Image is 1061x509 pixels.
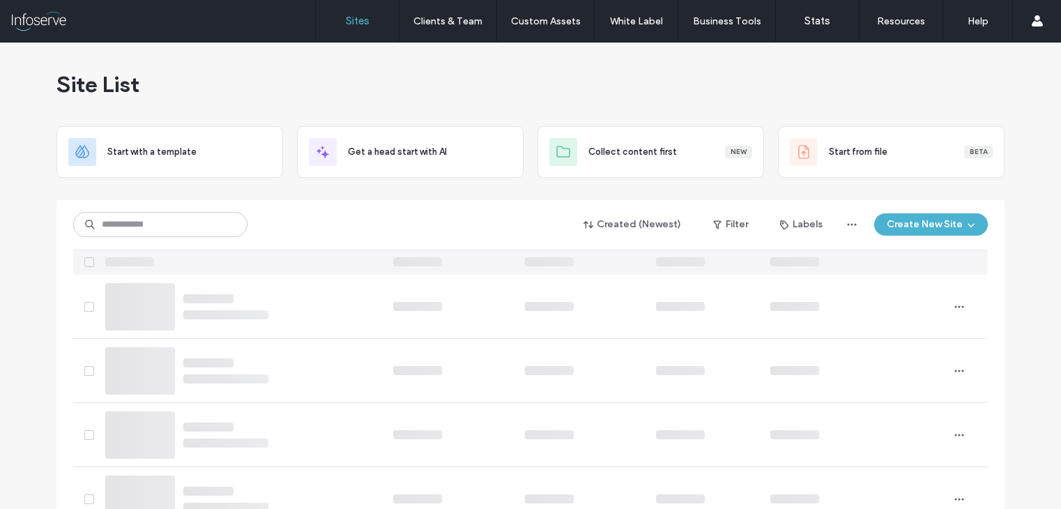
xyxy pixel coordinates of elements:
button: Labels [768,213,835,236]
button: Create New Site [874,213,988,236]
div: Beta [964,146,993,158]
span: Start with a template [107,145,197,159]
div: Start with a template [56,126,283,178]
label: White Label [610,15,663,27]
span: Collect content first [588,145,677,159]
div: New [725,146,752,158]
span: Site List [56,70,139,98]
label: Stats [804,15,830,27]
button: Filter [699,213,762,236]
label: Clients & Team [413,15,482,27]
span: Get a head start with AI [348,145,447,159]
label: Business Tools [693,15,761,27]
label: Help [968,15,989,27]
button: Created (Newest) [572,213,694,236]
label: Custom Assets [511,15,581,27]
label: Sites [346,15,369,27]
div: Collect content firstNew [537,126,764,178]
div: Start from fileBeta [778,126,1005,178]
span: Start from file [829,145,887,159]
div: Get a head start with AI [297,126,524,178]
label: Resources [877,15,925,27]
